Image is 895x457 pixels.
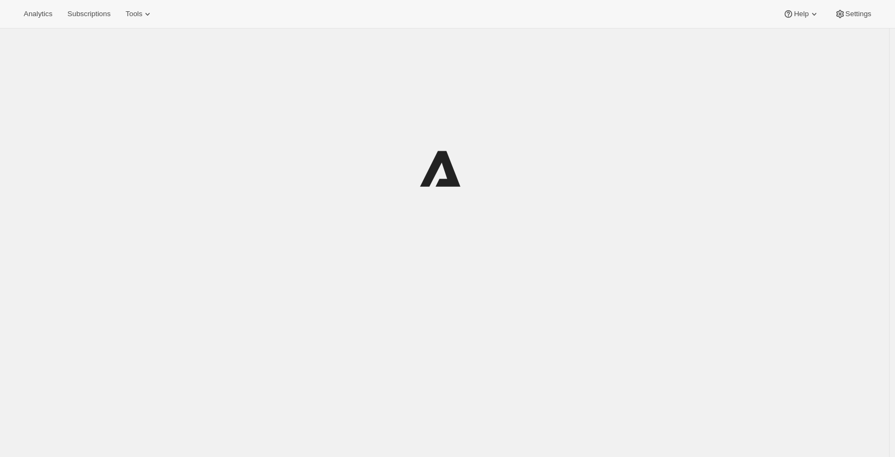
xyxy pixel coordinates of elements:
button: Help [777,6,826,22]
span: Analytics [24,10,52,18]
button: Settings [828,6,878,22]
span: Tools [125,10,142,18]
span: Subscriptions [67,10,110,18]
span: Help [794,10,808,18]
span: Settings [845,10,871,18]
button: Tools [119,6,159,22]
button: Subscriptions [61,6,117,22]
button: Analytics [17,6,59,22]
